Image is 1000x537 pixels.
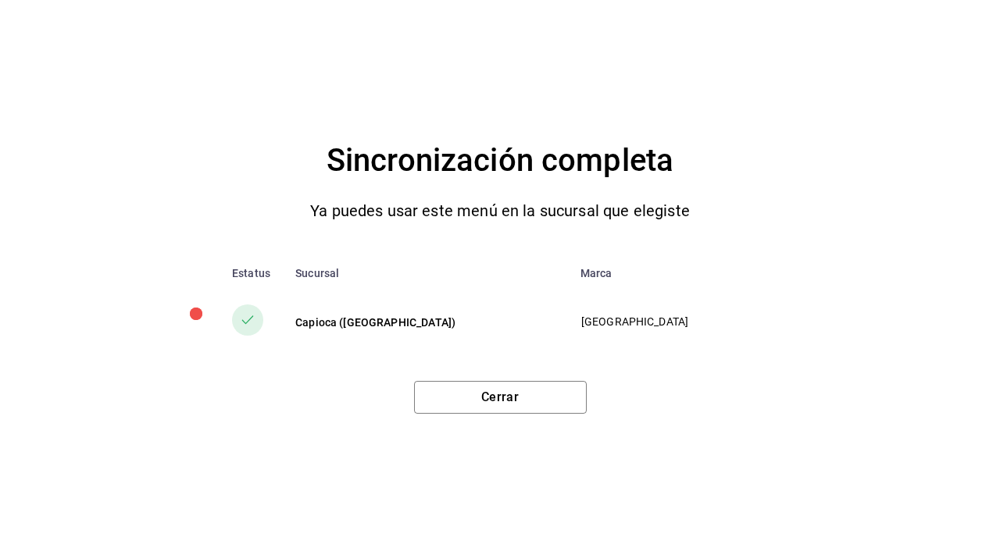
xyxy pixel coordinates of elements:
[581,314,767,330] p: [GEOGRAPHIC_DATA]
[310,198,690,223] p: Ya puedes usar este menú en la sucursal que elegiste
[414,381,587,414] button: Cerrar
[327,136,673,186] h4: Sincronización completa
[295,315,555,330] div: Capioca ([GEOGRAPHIC_DATA])
[283,254,568,292] th: Sucursal
[568,254,793,292] th: Marca
[207,254,283,292] th: Estatus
